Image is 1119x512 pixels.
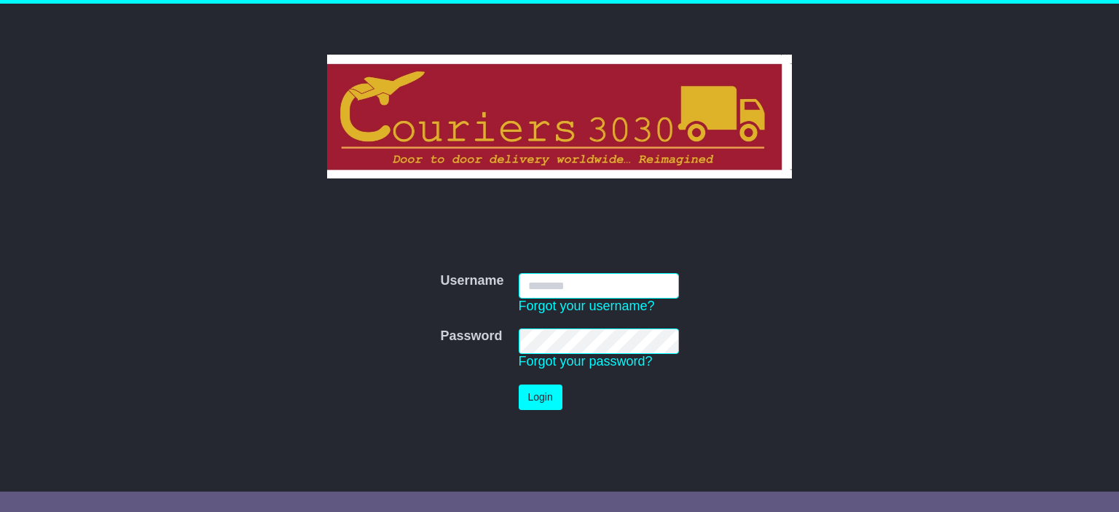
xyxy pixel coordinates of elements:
a: Forgot your password? [519,354,653,369]
a: Forgot your username? [519,299,655,313]
img: Couriers 3030 [327,55,793,178]
label: Username [440,273,503,289]
label: Password [440,328,502,344]
button: Login [519,385,562,410]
